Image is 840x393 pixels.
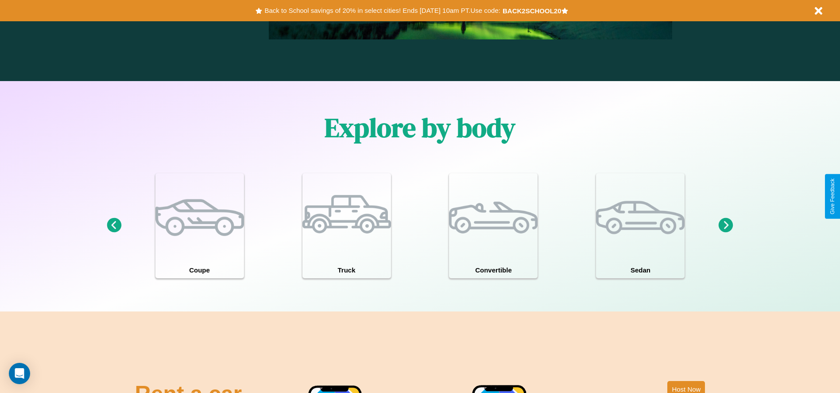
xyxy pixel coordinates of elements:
[503,7,561,15] b: BACK2SCHOOL20
[325,109,515,146] h1: Explore by body
[155,262,244,278] h4: Coupe
[262,4,502,17] button: Back to School savings of 20% in select cities! Ends [DATE] 10am PT.Use code:
[596,262,685,278] h4: Sedan
[9,363,30,384] div: Open Intercom Messenger
[302,262,391,278] h4: Truck
[829,179,836,214] div: Give Feedback
[449,262,538,278] h4: Convertible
